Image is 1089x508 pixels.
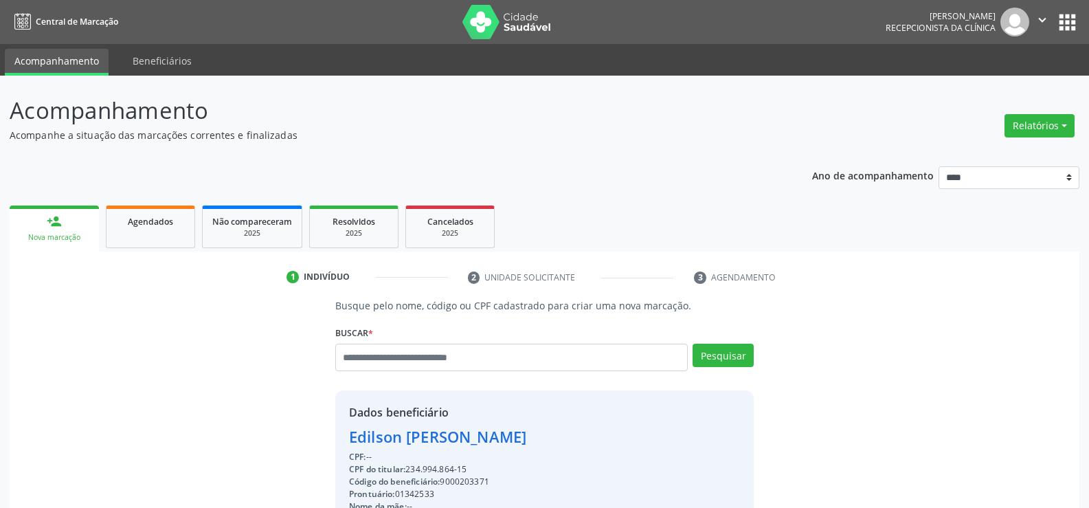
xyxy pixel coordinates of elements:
[349,463,740,476] div: 234.994.864-15
[128,216,173,228] span: Agendados
[36,16,118,27] span: Central de Marcação
[1055,10,1079,34] button: apps
[335,298,754,313] p: Busque pelo nome, código ou CPF cadastrado para criar uma nova marcação.
[10,128,759,142] p: Acompanhe a situação das marcações correntes e finalizadas
[349,463,405,475] span: CPF do titular:
[349,404,740,421] div: Dados beneficiário
[349,451,366,463] span: CPF:
[5,49,109,76] a: Acompanhamento
[812,166,934,184] p: Ano de acompanhamento
[47,214,62,229] div: person_add
[349,426,740,448] div: Edilson [PERSON_NAME]
[1000,8,1029,36] img: img
[123,49,201,73] a: Beneficiários
[349,488,395,500] span: Prontuário:
[1035,12,1050,27] i: 
[349,451,740,463] div: --
[693,344,754,367] button: Pesquisar
[333,216,375,228] span: Resolvidos
[1004,114,1075,137] button: Relatórios
[319,228,388,239] div: 2025
[304,271,350,283] div: Indivíduo
[349,476,740,488] div: 9000203371
[1029,8,1055,36] button: 
[287,271,299,283] div: 1
[212,216,292,228] span: Não compareceram
[349,476,440,487] span: Código do beneficiário:
[349,488,740,500] div: 01342533
[886,10,996,22] div: [PERSON_NAME]
[19,232,89,243] div: Nova marcação
[335,322,373,344] label: Buscar
[416,228,484,239] div: 2025
[427,216,473,228] span: Cancelados
[212,228,292,239] div: 2025
[10,93,759,128] p: Acompanhamento
[10,10,118,33] a: Central de Marcação
[886,22,996,34] span: Recepcionista da clínica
